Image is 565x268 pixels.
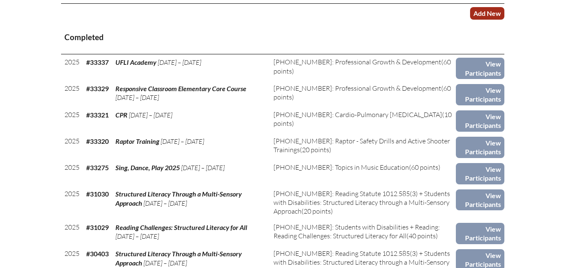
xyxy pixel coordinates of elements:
span: [DATE] – [DATE] [181,163,225,172]
span: Structured Literacy Through a Multi-Sensory Approach [115,250,242,267]
span: Reading Challenges: Structured Literacy for All [115,223,247,231]
b: #33275 [86,163,109,171]
td: (40 points) [270,220,456,246]
a: Add New [470,7,504,19]
td: 2025 [61,107,83,133]
td: (10 points) [270,107,456,133]
b: #31029 [86,223,109,231]
span: Raptor Training [115,137,159,145]
a: View Participants [456,137,504,158]
span: [PHONE_NUMBER]: Professional Growth & Development [274,84,441,92]
span: [DATE] – [DATE] [161,137,204,145]
span: [DATE] – [DATE] [143,259,187,267]
span: [DATE] – [DATE] [129,111,172,119]
span: Structured Literacy Through a Multi-Sensory Approach [115,190,242,207]
span: [PHONE_NUMBER]: Students with Disabilities + Reading: Reading Challenges: Structured Literacy for... [274,223,440,240]
span: [DATE] – [DATE] [158,58,201,66]
b: #33329 [86,84,109,92]
td: 2025 [61,160,83,186]
td: 2025 [61,133,83,160]
span: [DATE] – [DATE] [115,232,159,240]
span: UFLI Academy [115,58,156,66]
b: #30403 [86,250,109,258]
span: [PHONE_NUMBER]: Topics in Music Education [274,163,409,171]
span: [PHONE_NUMBER]: Raptor - Safety Drills and Active Shooter Trainings [274,137,450,154]
a: View Participants [456,110,504,132]
span: CPR [115,111,128,119]
a: View Participants [456,58,504,79]
h3: Completed [64,32,501,43]
span: [DATE] – [DATE] [143,199,187,207]
td: 2025 [61,220,83,246]
b: #33337 [86,58,109,66]
span: [PHONE_NUMBER]: Professional Growth & Development [274,58,441,66]
a: View Participants [456,84,504,105]
span: [DATE] – [DATE] [115,93,159,102]
td: 2025 [61,81,83,107]
b: #33321 [86,111,109,119]
span: Sing, Dance, Play 2025 [115,163,180,171]
b: #31030 [86,190,109,198]
a: View Participants [456,163,504,184]
td: (60 points) [270,81,456,107]
a: View Participants [456,223,504,244]
td: (60 points) [270,54,456,81]
a: View Participants [456,189,504,211]
td: (20 points) [270,186,456,220]
td: (20 points) [270,133,456,160]
b: #33320 [86,137,109,145]
span: [PHONE_NUMBER]: Reading Statute 1012.585(3) + Students with Disabilities: Structured Literacy thr... [274,189,450,216]
span: [PHONE_NUMBER]: Cardio-Pulmonary [MEDICAL_DATA] [274,110,442,119]
td: 2025 [61,186,83,220]
td: (60 points) [270,160,456,186]
td: 2025 [61,54,83,81]
span: Responsive Classroom Elementary Core Course [115,84,246,92]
